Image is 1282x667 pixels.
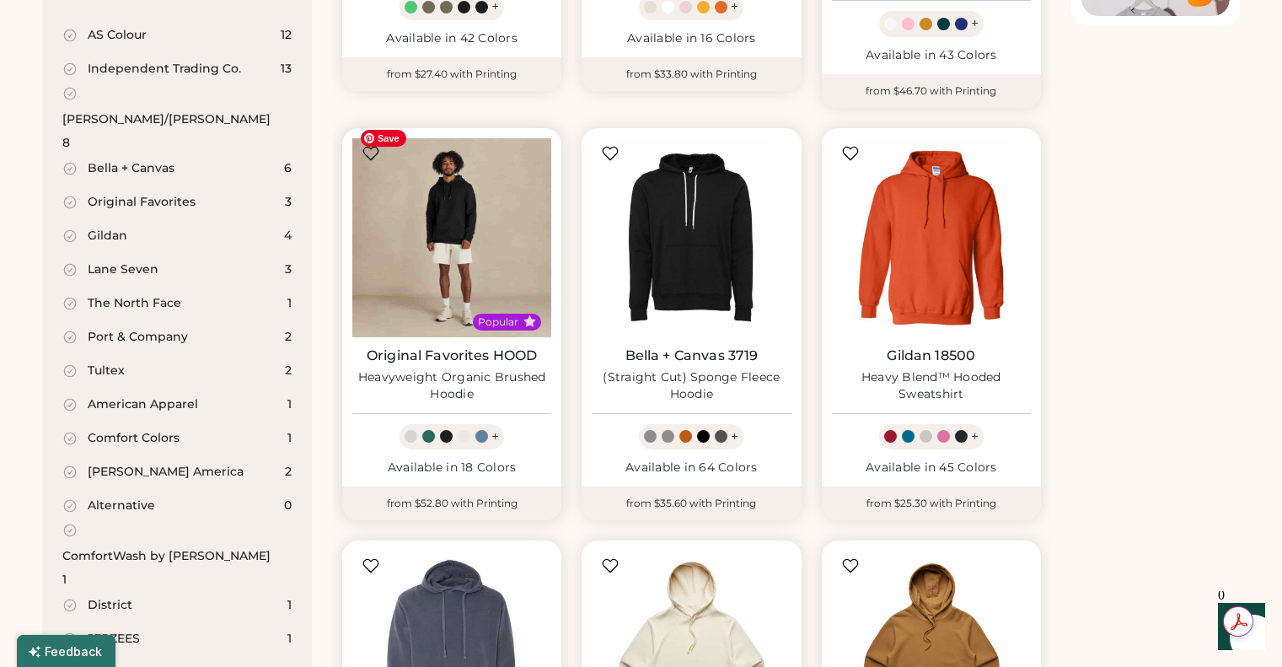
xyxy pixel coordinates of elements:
[62,572,67,589] div: 1
[88,597,132,614] div: District
[88,498,155,514] div: Alternative
[887,347,975,364] a: Gildan 18500
[287,295,292,312] div: 1
[478,315,518,329] div: Popular
[592,460,791,476] div: Available in 64 Colors
[285,363,292,379] div: 2
[88,396,198,413] div: American Apparel
[342,487,561,520] div: from $52.80 with Printing
[523,315,536,328] button: Popular Style
[88,430,180,447] div: Comfort Colors
[822,487,1041,520] div: from $25.30 with Printing
[731,428,738,446] div: +
[88,194,196,211] div: Original Favorites
[971,14,979,33] div: +
[281,61,292,78] div: 13
[88,631,140,648] div: JERZEES
[352,138,551,337] img: Original Favorites HOOD Heavyweight Organic Brushed Hoodie
[284,498,292,514] div: 0
[285,464,292,481] div: 2
[284,160,292,177] div: 6
[342,57,561,91] div: from $27.40 with Printing
[88,261,158,278] div: Lane Seven
[625,347,759,364] a: Bella + Canvas 3719
[287,631,292,648] div: 1
[832,138,1031,337] img: Gildan 18500 Heavy Blend™ Hooded Sweatshirt
[352,369,551,403] div: Heavyweight Organic Brushed Hoodie
[822,74,1041,108] div: from $46.70 with Printing
[62,135,70,152] div: 8
[352,460,551,476] div: Available in 18 Colors
[285,261,292,278] div: 3
[88,363,125,379] div: Tultex
[491,428,499,446] div: +
[88,228,127,245] div: Gildan
[367,347,537,364] a: Original Favorites HOOD
[592,30,791,47] div: Available in 16 Colors
[88,329,188,346] div: Port & Company
[832,369,1031,403] div: Heavy Blend™ Hooded Sweatshirt
[284,228,292,245] div: 4
[582,487,801,520] div: from $35.60 with Printing
[1202,591,1274,664] iframe: Front Chat
[832,460,1031,476] div: Available in 45 Colors
[592,369,791,403] div: (Straight Cut) Sponge Fleece Hoodie
[592,138,791,337] img: BELLA + CANVAS 3719 (Straight Cut) Sponge Fleece Hoodie
[287,396,292,413] div: 1
[287,597,292,614] div: 1
[88,61,241,78] div: Independent Trading Co.
[352,30,551,47] div: Available in 42 Colors
[88,160,174,177] div: Bella + Canvas
[287,430,292,447] div: 1
[88,464,244,481] div: [PERSON_NAME] America
[88,27,147,44] div: AS Colour
[281,27,292,44] div: 12
[285,329,292,346] div: 2
[361,130,406,147] span: Save
[88,295,181,312] div: The North Face
[62,548,271,565] div: ComfortWash by [PERSON_NAME]
[971,428,979,446] div: +
[62,111,271,128] div: [PERSON_NAME]/[PERSON_NAME]
[285,194,292,211] div: 3
[832,47,1031,64] div: Available in 43 Colors
[582,57,801,91] div: from $33.80 with Printing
